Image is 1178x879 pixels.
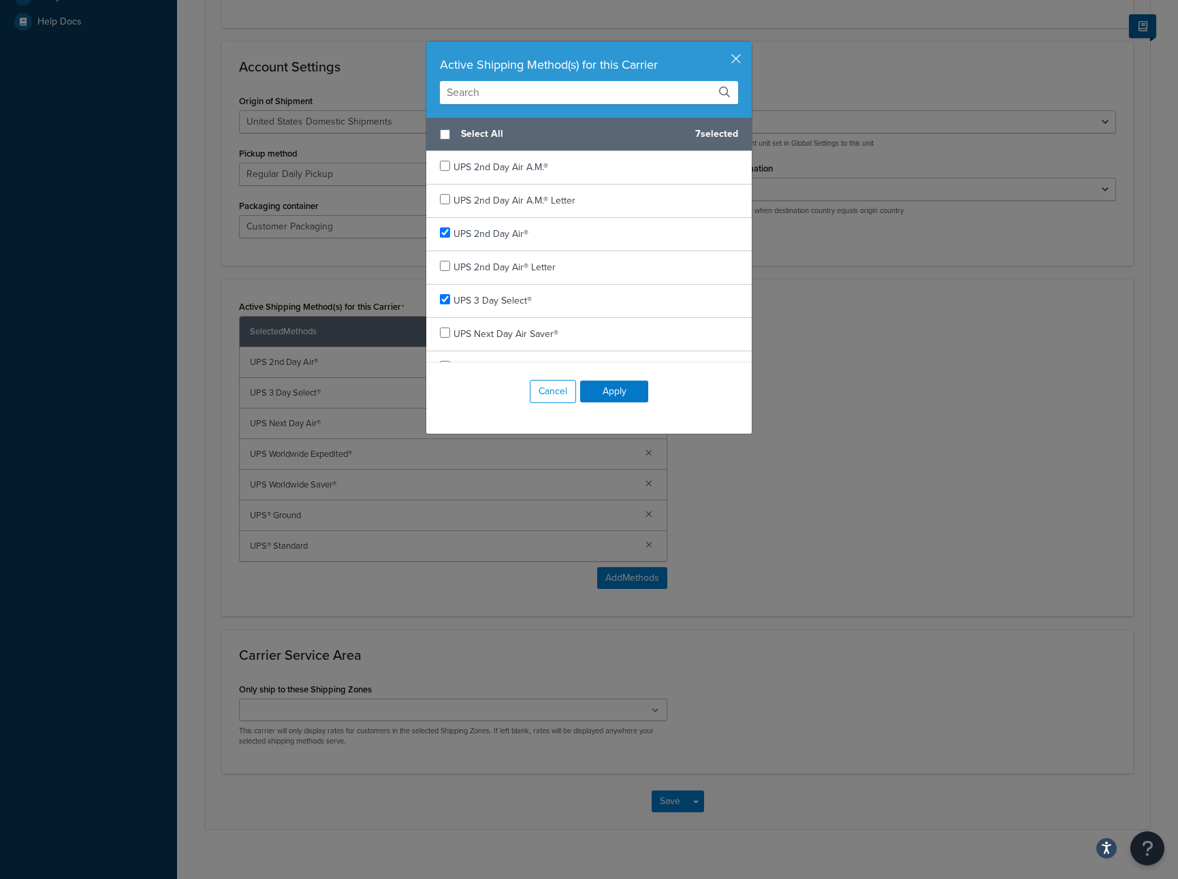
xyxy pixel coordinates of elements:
[580,381,648,402] button: Apply
[453,160,548,174] span: UPS 2nd Day Air A.M.®
[453,293,532,308] span: UPS 3 Day Select®
[453,360,586,374] span: UPS Next Day Air Saver® Letter
[453,193,575,208] span: UPS 2nd Day Air A.M.® Letter
[530,380,576,403] button: Cancel
[440,55,738,74] div: Active Shipping Method(s) for this Carrier
[440,81,738,104] input: Search
[461,125,684,144] span: Select All
[453,327,558,341] span: UPS Next Day Air Saver®
[453,260,556,274] span: UPS 2nd Day Air® Letter
[426,118,752,151] div: 7 selected
[453,227,528,241] span: UPS 2nd Day Air®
